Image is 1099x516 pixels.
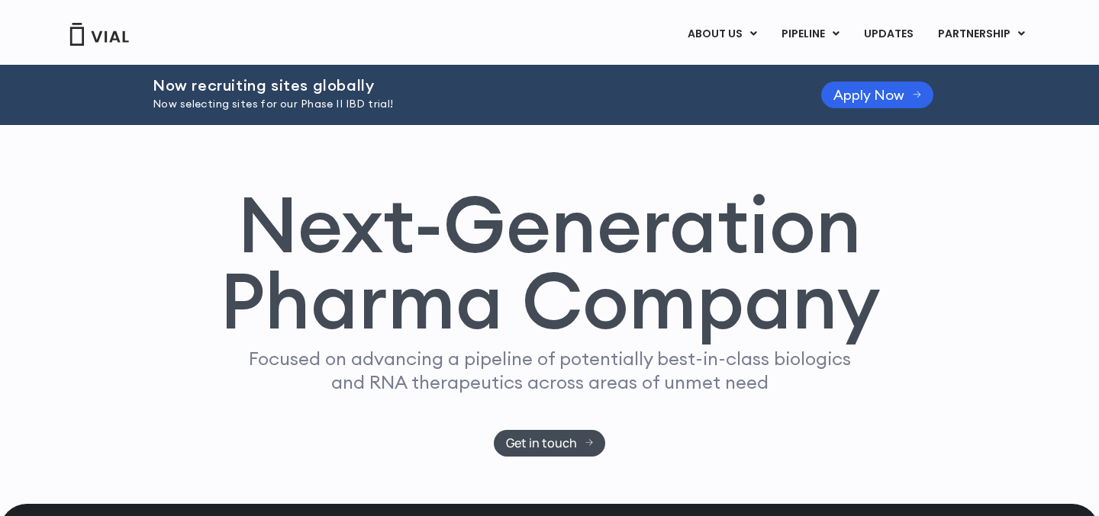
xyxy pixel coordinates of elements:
[833,89,904,101] span: Apply Now
[675,21,769,47] a: ABOUT USMenu Toggle
[153,96,783,113] p: Now selecting sites for our Phase II IBD trial!
[769,21,851,47] a: PIPELINEMenu Toggle
[69,23,130,46] img: Vial Logo
[219,186,880,340] h1: Next-Generation Pharma Company
[153,77,783,94] h2: Now recruiting sites globally
[852,21,925,47] a: UPDATES
[821,82,933,108] a: Apply Now
[506,437,577,449] span: Get in touch
[242,347,857,394] p: Focused on advancing a pipeline of potentially best-in-class biologics and RNA therapeutics acros...
[926,21,1037,47] a: PARTNERSHIPMenu Toggle
[494,430,606,457] a: Get in touch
